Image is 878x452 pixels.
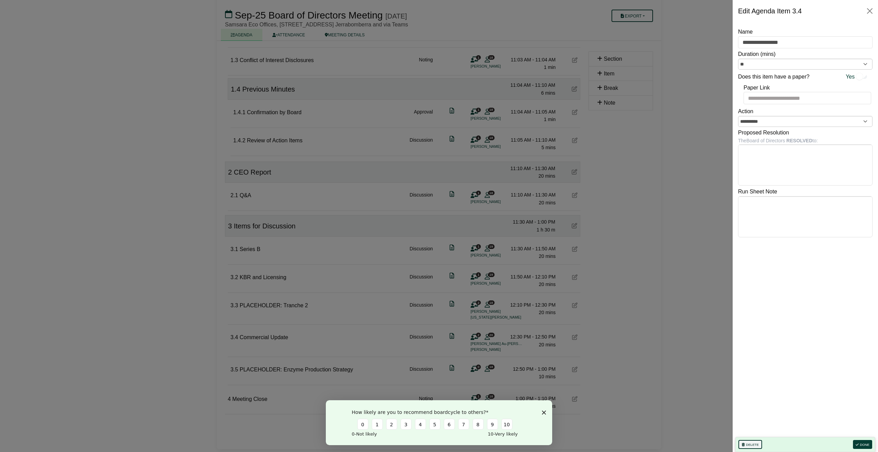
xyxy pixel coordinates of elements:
label: Does this item have a paper? [738,72,809,81]
label: Duration (mins) [738,50,775,59]
button: Delete [738,440,762,449]
div: Edit Agenda Item 3.4 [738,5,802,16]
label: Paper Link [744,83,770,92]
label: Run Sheet Note [738,187,777,196]
span: Yes [846,72,855,81]
label: Proposed Resolution [738,128,789,137]
button: Done [853,440,872,449]
div: The Board of Directors to: [738,137,873,144]
button: Close [864,5,875,16]
b: RESOLVED [786,138,812,143]
label: Name [738,27,753,36]
label: Action [738,107,753,116]
iframe: Survey from Boardcycle [326,400,552,445]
